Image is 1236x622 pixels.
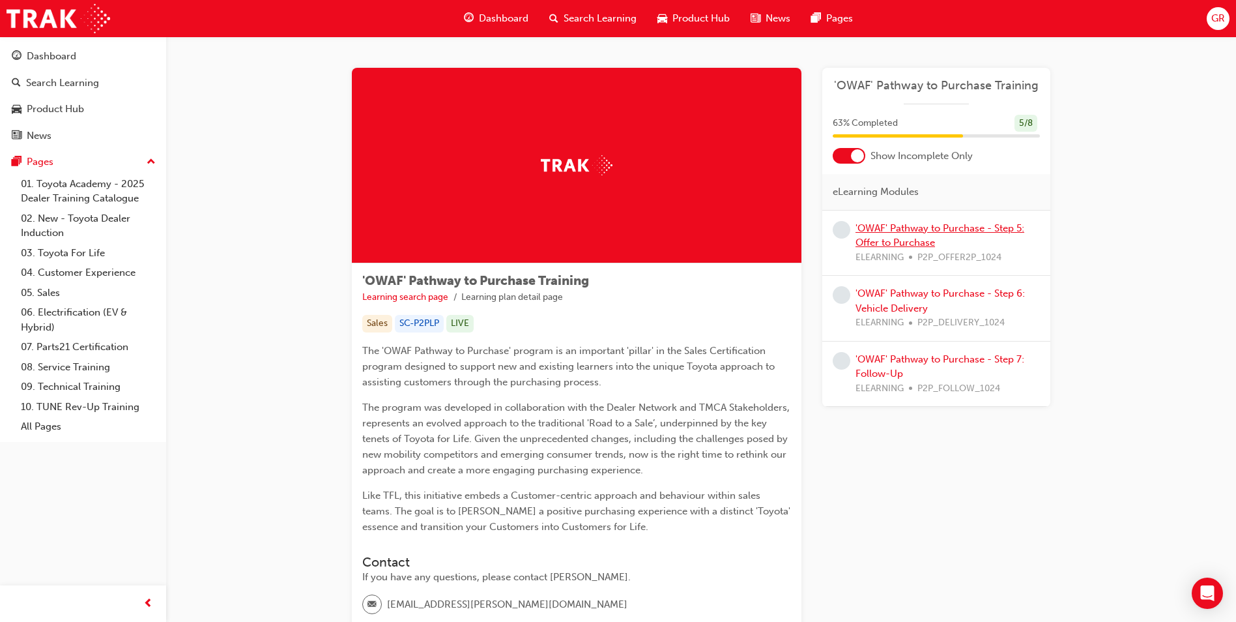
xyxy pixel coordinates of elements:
[833,185,919,200] span: eLearning Modules
[479,11,528,26] span: Dashboard
[464,10,474,27] span: guage-icon
[461,290,563,305] li: Learning plan detail page
[751,10,760,27] span: news-icon
[12,104,22,115] span: car-icon
[826,11,853,26] span: Pages
[16,397,161,417] a: 10. TUNE Rev-Up Training
[855,316,904,331] span: ELEARNING
[870,149,973,164] span: Show Incomplete Only
[362,315,392,333] div: Sales
[27,49,76,64] div: Dashboard
[5,42,161,150] button: DashboardSearch LearningProduct HubNews
[7,4,110,33] img: Trak
[446,315,474,333] div: LIVE
[672,11,730,26] span: Product Hub
[855,381,904,396] span: ELEARNING
[5,44,161,68] a: Dashboard
[5,97,161,121] a: Product Hub
[833,116,898,131] span: 63 % Completed
[16,174,161,209] a: 01. Toyota Academy - 2025 Dealer Training Catalogue
[27,128,51,143] div: News
[16,337,161,357] a: 07. Parts21 Certification
[362,273,589,288] span: 'OWAF' Pathway to Purchase Training
[12,51,22,63] span: guage-icon
[917,316,1005,331] span: P2P_DELIVERY_1024
[12,156,22,168] span: pages-icon
[12,130,22,142] span: news-icon
[1207,7,1229,30] button: GR
[833,221,850,239] span: learningRecordVerb_NONE-icon
[387,597,627,612] span: [EMAIL_ADDRESS][PERSON_NAME][DOMAIN_NAME]
[16,209,161,243] a: 02. New - Toyota Dealer Induction
[766,11,790,26] span: News
[5,150,161,174] button: Pages
[917,381,1000,396] span: P2P_FOLLOW_1024
[362,291,448,303] a: Learning search page
[16,377,161,397] a: 09. Technical Training
[833,286,850,304] span: learningRecordVerb_NONE-icon
[740,5,801,32] a: news-iconNews
[801,5,863,32] a: pages-iconPages
[16,263,161,283] a: 04. Customer Experience
[12,78,21,89] span: search-icon
[16,243,161,263] a: 03. Toyota For Life
[1211,11,1225,26] span: GR
[541,155,612,175] img: Trak
[16,303,161,337] a: 06. Electrification (EV & Hybrid)
[362,490,793,533] span: Like TFL, this initiative embeds a Customer-centric approach and behaviour within sales teams. Th...
[549,10,558,27] span: search-icon
[833,352,850,370] span: learningRecordVerb_NONE-icon
[16,357,161,378] a: 08. Service Training
[855,250,904,265] span: ELEARNING
[143,596,153,612] span: prev-icon
[657,10,667,27] span: car-icon
[1014,115,1037,132] div: 5 / 8
[27,102,84,117] div: Product Hub
[855,288,1025,314] a: 'OWAF' Pathway to Purchase - Step 6: Vehicle Delivery
[362,555,791,570] h3: Contact
[395,315,444,333] div: SC-P2PLP
[362,402,792,476] span: The program was developed in collaboration with the Dealer Network and TMCA Stakeholders, represe...
[539,5,647,32] a: search-iconSearch Learning
[564,11,637,26] span: Search Learning
[16,417,161,437] a: All Pages
[27,155,53,170] div: Pages
[367,597,377,614] span: email-icon
[147,154,156,171] span: up-icon
[855,353,1024,380] a: 'OWAF' Pathway to Purchase - Step 7: Follow-Up
[16,283,161,303] a: 05. Sales
[26,76,99,91] div: Search Learning
[453,5,539,32] a: guage-iconDashboard
[917,250,1001,265] span: P2P_OFFER2P_1024
[5,71,161,95] a: Search Learning
[833,78,1040,93] a: 'OWAF' Pathway to Purchase Training
[647,5,740,32] a: car-iconProduct Hub
[855,222,1024,249] a: 'OWAF' Pathway to Purchase - Step 5: Offer to Purchase
[5,124,161,148] a: News
[811,10,821,27] span: pages-icon
[362,570,791,585] div: If you have any questions, please contact [PERSON_NAME].
[362,345,777,388] span: The 'OWAF Pathway to Purchase' program is an important 'pillar' in the Sales Certification progra...
[1192,578,1223,609] div: Open Intercom Messenger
